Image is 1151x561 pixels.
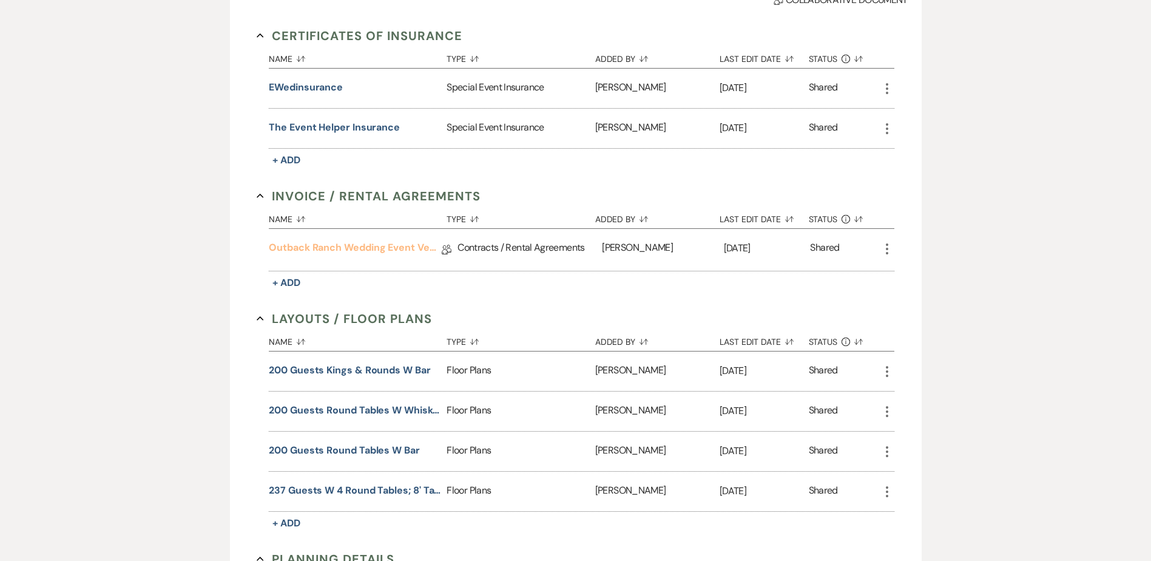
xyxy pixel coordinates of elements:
div: [PERSON_NAME] [595,69,720,108]
button: eWedinsurance [269,80,343,95]
div: Floor Plans [447,432,595,471]
button: Type [447,328,595,351]
div: Shared [809,80,838,97]
div: Special Event Insurance [447,109,595,148]
div: [PERSON_NAME] [595,432,720,471]
button: The Event Helper Insurance [269,120,400,135]
span: Status [809,338,838,346]
button: 200 Guests Kings & Rounds w Bar [269,363,431,378]
div: Special Event Insurance [447,69,595,108]
button: Name [269,205,447,228]
div: Shared [809,443,838,460]
p: [DATE] [720,483,809,499]
button: Last Edit Date [720,328,809,351]
div: [PERSON_NAME] [602,229,723,271]
p: [DATE] [720,80,809,96]
span: + Add [272,517,300,529]
div: Shared [809,363,838,379]
div: Floor Plans [447,352,595,391]
button: 200 Guests Round Tables w Bar [269,443,420,458]
button: 237 Guests w 4 round Tables; 8' Tables; Bar & Photo Booth [269,483,442,498]
div: [PERSON_NAME] [595,392,720,431]
button: Status [809,205,880,228]
div: Shared [809,120,838,137]
span: Status [809,55,838,63]
span: + Add [272,276,300,289]
button: Added By [595,328,720,351]
button: + Add [269,515,304,532]
p: [DATE] [720,443,809,459]
div: Shared [810,240,839,259]
div: Shared [809,483,838,500]
button: Added By [595,205,720,228]
a: Outback Ranch Wedding Event Venue Contract - Weekend [269,240,442,259]
p: [DATE] [720,403,809,419]
button: Last Edit Date [720,205,809,228]
button: Added By [595,45,720,68]
div: [PERSON_NAME] [595,352,720,391]
button: Last Edit Date [720,45,809,68]
div: Floor Plans [447,472,595,511]
button: + Add [269,152,304,169]
p: [DATE] [720,120,809,136]
div: [PERSON_NAME] [595,109,720,148]
p: [DATE] [720,363,809,379]
div: Contracts / Rental Agreements [457,229,602,271]
button: 200 Guests Round Tables w Whiskey Barrels & Plank Top [269,403,442,418]
button: Type [447,45,595,68]
div: Shared [809,403,838,420]
button: Status [809,45,880,68]
button: Invoice / Rental Agreements [257,187,481,205]
button: Certificates of Insurance [257,27,462,45]
div: [PERSON_NAME] [595,472,720,511]
button: Name [269,45,447,68]
button: Name [269,328,447,351]
div: Floor Plans [447,392,595,431]
p: [DATE] [724,240,811,256]
button: + Add [269,274,304,291]
button: Layouts / Floor Plans [257,310,432,328]
button: Type [447,205,595,228]
span: + Add [272,154,300,166]
span: Status [809,215,838,223]
button: Status [809,328,880,351]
